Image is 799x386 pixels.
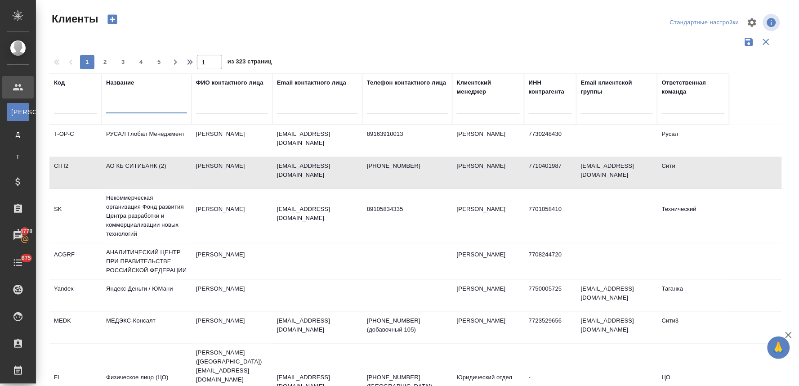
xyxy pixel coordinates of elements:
[367,78,446,87] div: Телефон контактного лица
[196,78,263,87] div: ФИО контактного лица
[529,78,572,96] div: ИНН контрагента
[367,316,448,334] p: [PHONE_NUMBER] (добавочный 105)
[581,78,653,96] div: Email клиентской группы
[11,130,25,139] span: Д
[452,157,524,189] td: [PERSON_NAME]
[2,251,34,274] a: 675
[452,312,524,343] td: [PERSON_NAME]
[367,130,448,139] p: 89163910013
[524,157,576,189] td: 7710401987
[192,200,272,232] td: [PERSON_NAME]
[741,12,763,33] span: Настроить таблицу
[49,280,102,311] td: Yandex
[524,125,576,157] td: 7730248430
[102,189,192,243] td: Некоммерческая организация Фонд развития Центра разработки и коммерциализации новых технологий
[657,157,729,189] td: Сити
[192,246,272,277] td: [PERSON_NAME]
[277,205,358,223] p: [EMAIL_ADDRESS][DOMAIN_NAME]
[758,33,775,50] button: Сбросить фильтры
[367,162,448,171] p: [PHONE_NUMBER]
[12,227,38,236] span: 14778
[657,125,729,157] td: Русал
[134,55,148,69] button: 4
[102,312,192,343] td: МЕДЭКС-Консалт
[277,130,358,148] p: [EMAIL_ADDRESS][DOMAIN_NAME]
[102,243,192,279] td: АНАЛИТИЧЕСКИЙ ЦЕНТР ПРИ ПРАВИТЕЛЬСТВЕ РОССИЙСКОЙ ФЕДЕРАЦИИ
[452,200,524,232] td: [PERSON_NAME]
[134,58,148,67] span: 4
[102,125,192,157] td: РУСАЛ Глобал Менеджмент
[152,58,166,67] span: 5
[49,246,102,277] td: ACGRF
[2,224,34,247] a: 14778
[277,316,358,334] p: [EMAIL_ADDRESS][DOMAIN_NAME]
[524,280,576,311] td: 7750005725
[771,338,786,357] span: 🙏
[657,200,729,232] td: Технический
[7,103,29,121] a: [PERSON_NAME]
[524,246,576,277] td: 7708244720
[192,125,272,157] td: [PERSON_NAME]
[116,58,130,67] span: 3
[7,126,29,144] a: Д
[11,108,25,117] span: [PERSON_NAME]
[49,312,102,343] td: MEDK
[7,148,29,166] a: Т
[662,78,725,96] div: Ответственная команда
[54,78,65,87] div: Код
[524,312,576,343] td: 7723529656
[192,157,272,189] td: [PERSON_NAME]
[763,14,782,31] span: Посмотреть информацию
[49,200,102,232] td: SK
[49,157,102,189] td: CITI2
[367,205,448,214] p: 89105834335
[11,153,25,162] span: Т
[657,280,729,311] td: Таганка
[98,58,112,67] span: 2
[16,254,36,263] span: 675
[457,78,520,96] div: Клиентский менеджер
[668,16,741,30] div: split button
[741,33,758,50] button: Сохранить фильтры
[576,157,657,189] td: [EMAIL_ADDRESS][DOMAIN_NAME]
[576,312,657,343] td: [EMAIL_ADDRESS][DOMAIN_NAME]
[192,280,272,311] td: [PERSON_NAME]
[106,78,134,87] div: Название
[576,280,657,311] td: [EMAIL_ADDRESS][DOMAIN_NAME]
[102,280,192,311] td: Яндекс Деньги / ЮМани
[768,337,790,359] button: 🙏
[524,200,576,232] td: 7701058410
[152,55,166,69] button: 5
[657,312,729,343] td: Сити3
[452,246,524,277] td: [PERSON_NAME]
[116,55,130,69] button: 3
[277,78,346,87] div: Email контактного лица
[102,12,123,27] button: Создать
[452,125,524,157] td: [PERSON_NAME]
[192,312,272,343] td: [PERSON_NAME]
[452,280,524,311] td: [PERSON_NAME]
[228,56,272,69] span: из 323 страниц
[102,157,192,189] td: АО КБ СИТИБАНК (2)
[49,12,98,26] span: Клиенты
[49,125,102,157] td: T-OP-C
[98,55,112,69] button: 2
[277,162,358,180] p: [EMAIL_ADDRESS][DOMAIN_NAME]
